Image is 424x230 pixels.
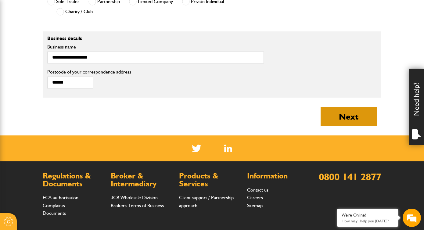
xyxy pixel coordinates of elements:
[43,172,105,188] h2: Regulations & Documents
[8,110,111,183] textarea: Type your message and hit 'Enter'
[247,187,268,193] a: Contact us
[192,145,201,152] img: Twitter
[8,92,111,106] input: Enter your phone number
[342,219,393,223] p: How may I help you today?
[10,34,26,42] img: d_20077148190_company_1631870298795_20077148190
[111,195,158,200] a: JCB Wholesale Division
[247,203,263,208] a: Sitemap
[321,107,377,126] button: Next
[342,213,393,218] div: We're Online!
[247,195,263,200] a: Careers
[56,8,93,16] label: Charity / Club
[247,172,309,180] h2: Information
[47,70,264,74] label: Postcode of your correspondence address
[100,3,115,18] div: Minimize live chat window
[111,172,173,188] h2: Broker & Intermediary
[179,195,234,208] a: Client support / Partnership approach
[43,195,78,200] a: FCA authorisation
[43,210,66,216] a: Documents
[409,69,424,145] div: Need help?
[47,45,264,49] label: Business name
[43,203,65,208] a: Complaints
[83,188,111,196] em: Start Chat
[47,36,264,41] p: Business details
[179,172,241,188] h2: Products & Services
[8,74,111,88] input: Enter your email address
[224,145,232,152] a: LinkedIn
[32,34,102,42] div: Chat with us now
[224,145,232,152] img: Linked In
[111,203,164,208] a: Brokers Terms of Business
[319,171,381,183] a: 0800 141 2877
[8,56,111,70] input: Enter your last name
